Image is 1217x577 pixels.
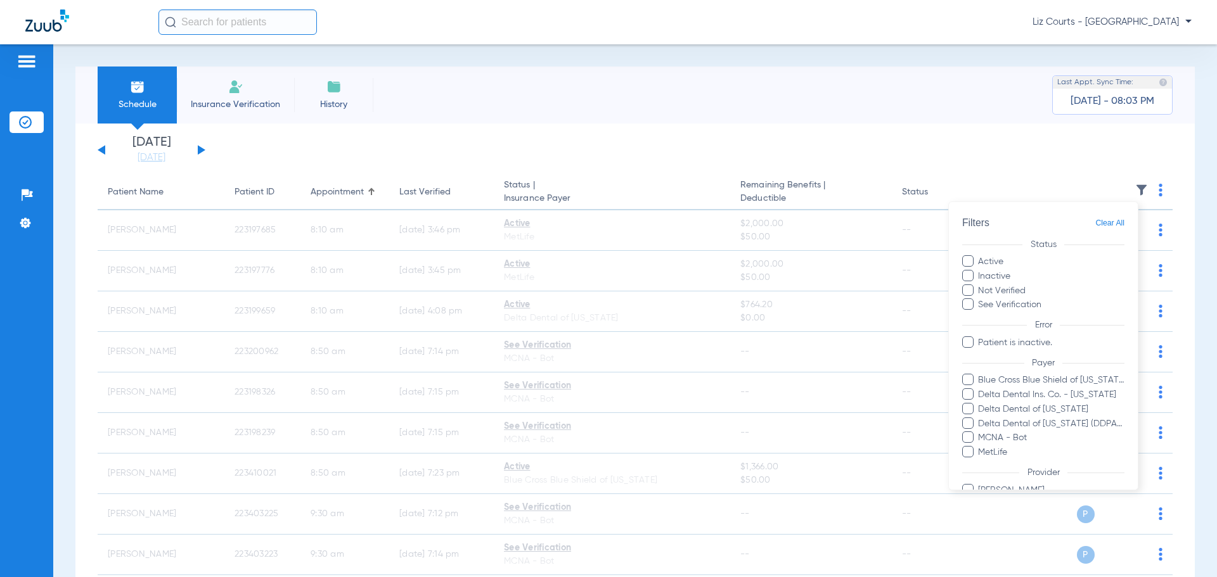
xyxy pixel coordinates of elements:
[962,255,1124,269] label: Active
[977,431,1124,445] span: MCNA - Bot
[962,217,989,228] span: Filters
[977,403,1124,416] span: Delta Dental of [US_STATE]
[977,446,1124,459] span: MetLife
[1095,215,1124,231] span: Clear All
[977,336,1124,350] span: Patient is inactive.
[977,374,1124,387] span: Blue Cross Blue Shield of [US_STATE]
[977,484,1124,497] span: [PERSON_NAME]
[977,388,1124,402] span: Delta Dental Ins. Co. - [US_STATE]
[962,270,1124,283] label: Inactive
[1154,516,1217,577] iframe: Chat Widget
[1024,358,1062,367] span: Payer
[977,417,1124,431] span: Delta Dental of [US_STATE] (DDPA) - AI
[962,284,1124,298] label: Not Verified
[1027,320,1060,329] span: Error
[1019,468,1067,477] span: Provider
[1022,240,1064,249] span: Status
[962,298,1124,312] label: See Verification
